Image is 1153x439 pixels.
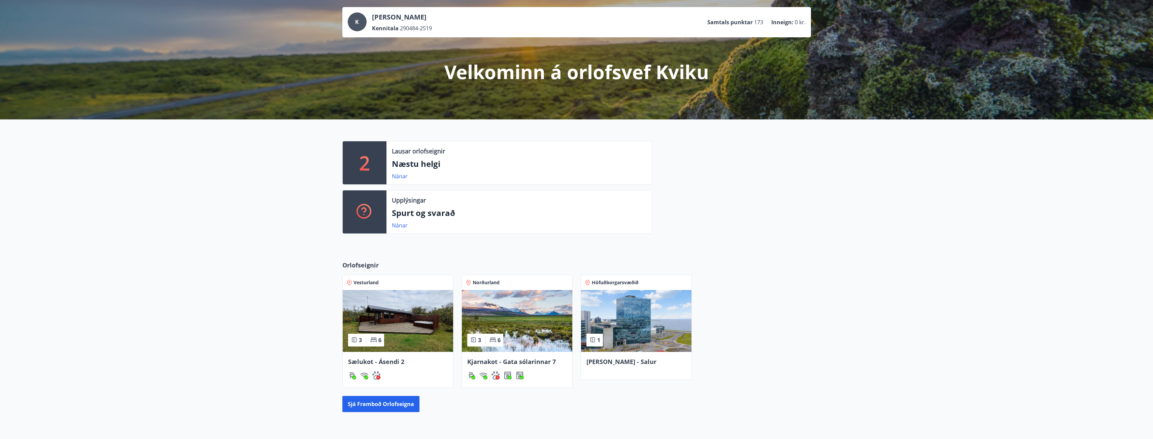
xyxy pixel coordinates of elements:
[342,261,379,269] span: Orlofseignir
[491,371,500,379] div: Gæludýr
[467,358,556,366] span: Kjarnakot - Gata sólarinnar 7
[479,371,487,379] div: Þráðlaust net
[754,19,763,26] span: 173
[516,371,524,379] img: Dl16BY4EX9PAW649lg1C3oBuIaAsR6QVDQBO2cTm.svg
[597,336,600,344] span: 1
[586,358,656,366] span: [PERSON_NAME] - Salur
[444,59,709,84] p: Velkominn á orlofsvef Kviku
[592,279,639,286] span: Höfuðborgarsvæðið
[771,19,793,26] p: Inneign :
[392,222,408,229] a: Nánar
[353,279,379,286] span: Vesturland
[498,336,501,344] span: 6
[392,196,426,205] p: Upplýsingar
[372,371,380,379] div: Gæludýr
[479,371,487,379] img: HJRyFFsYp6qjeUYhR4dAD8CaCEsnIFYZ05miwXoh.svg
[372,371,380,379] img: pxcaIm5dSOV3FS4whs1soiYWTwFQvksT25a9J10C.svg
[392,173,408,180] a: Nánar
[581,290,691,352] img: Paella dish
[392,147,445,155] p: Lausar orlofseignir
[360,371,368,379] div: Þráðlaust net
[491,371,500,379] img: pxcaIm5dSOV3FS4whs1soiYWTwFQvksT25a9J10C.svg
[378,336,381,344] span: 6
[516,371,524,379] div: Þvottavél
[359,336,362,344] span: 3
[359,150,370,176] p: 2
[392,207,646,219] p: Spurt og svarað
[343,290,453,352] img: Paella dish
[795,19,806,26] span: 0 kr.
[707,19,753,26] p: Samtals punktar
[348,371,356,379] img: ZXjrS3QKesehq6nQAPjaRuRTI364z8ohTALB4wBr.svg
[372,12,432,22] p: [PERSON_NAME]
[504,371,512,379] img: hddCLTAnxqFUMr1fxmbGG8zWilo2syolR0f9UjPn.svg
[372,25,399,32] p: Kennitala
[504,371,512,379] div: Þurrkari
[392,158,646,170] p: Næstu helgi
[348,371,356,379] div: Gasgrill
[467,371,475,379] div: Gasgrill
[348,358,404,366] span: Sælukot - Ásendi 2
[467,371,475,379] img: ZXjrS3QKesehq6nQAPjaRuRTI364z8ohTALB4wBr.svg
[473,279,500,286] span: Norðurland
[400,25,432,32] span: 290484-2519
[462,290,572,352] img: Paella dish
[342,396,419,412] button: Sjá framboð orlofseigna
[478,336,481,344] span: 3
[355,18,359,26] span: K
[360,371,368,379] img: HJRyFFsYp6qjeUYhR4dAD8CaCEsnIFYZ05miwXoh.svg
